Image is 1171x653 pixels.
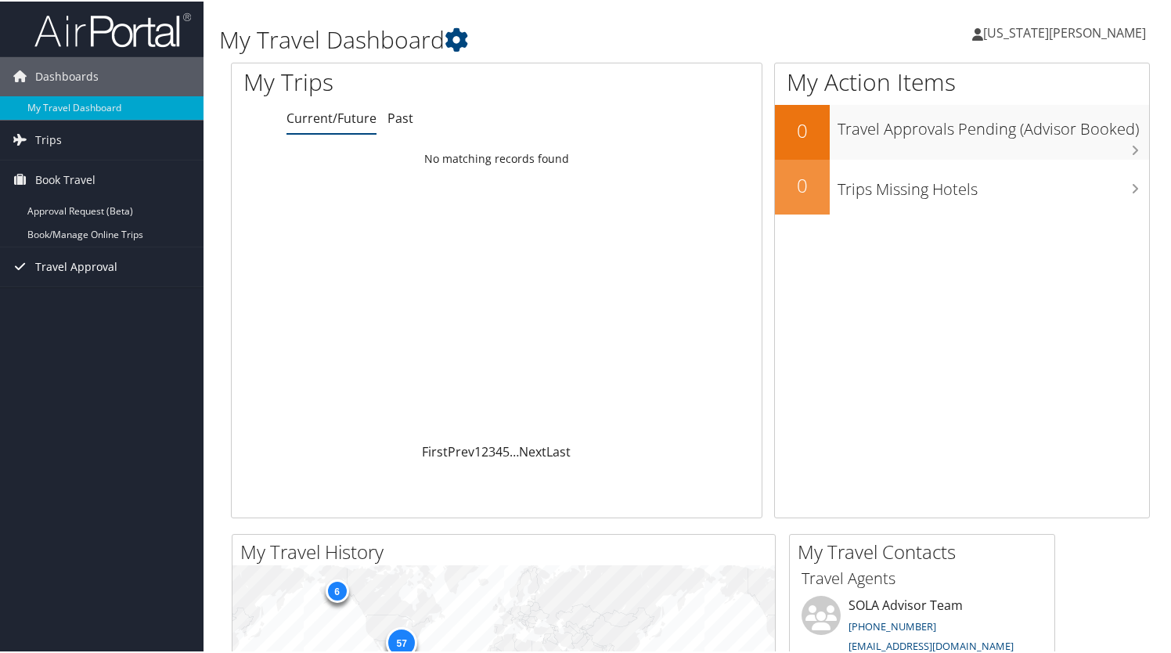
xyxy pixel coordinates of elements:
span: Dashboards [35,56,99,95]
span: Travel Approval [35,246,117,285]
a: First [422,442,448,459]
h2: 0 [775,171,830,197]
h3: Travel Approvals Pending (Advisor Booked) [838,109,1149,139]
h1: My Action Items [775,64,1149,97]
h1: My Trips [243,64,529,97]
a: 4 [495,442,503,459]
span: Book Travel [35,159,95,198]
img: airportal-logo.png [34,10,191,47]
a: [EMAIL_ADDRESS][DOMAIN_NAME] [849,637,1014,651]
h2: 0 [775,116,830,143]
a: [PHONE_NUMBER] [849,618,936,632]
a: 5 [503,442,510,459]
span: Trips [35,119,62,158]
a: Current/Future [286,108,377,125]
a: 3 [488,442,495,459]
a: [US_STATE][PERSON_NAME] [972,8,1162,55]
a: Last [546,442,571,459]
h1: My Travel Dashboard [219,22,848,55]
h3: Trips Missing Hotels [838,169,1149,199]
span: … [510,442,519,459]
h2: My Travel Contacts [798,537,1054,564]
h2: My Travel History [240,537,775,564]
a: 2 [481,442,488,459]
span: [US_STATE][PERSON_NAME] [983,23,1146,40]
a: Prev [448,442,474,459]
a: 0Travel Approvals Pending (Advisor Booked) [775,103,1149,158]
a: 0Trips Missing Hotels [775,158,1149,213]
div: 6 [325,578,348,601]
a: Next [519,442,546,459]
h3: Travel Agents [802,566,1043,588]
a: 1 [474,442,481,459]
td: No matching records found [232,143,762,171]
a: Past [387,108,413,125]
